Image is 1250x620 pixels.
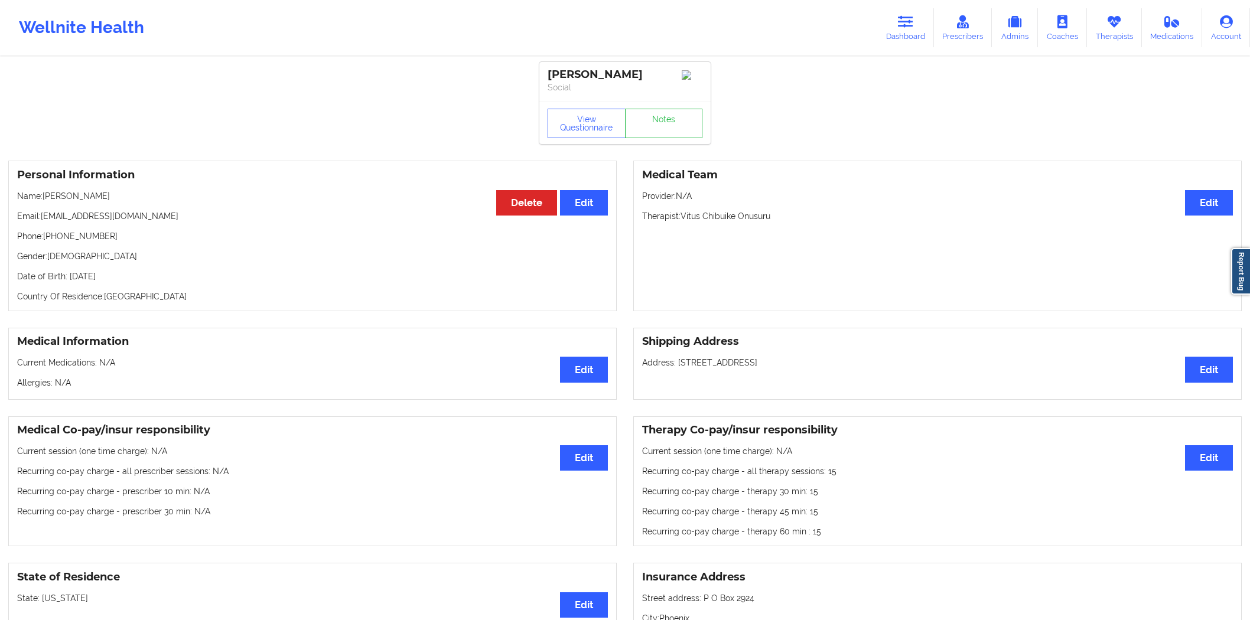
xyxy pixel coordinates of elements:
[560,592,608,618] button: Edit
[17,485,608,497] p: Recurring co-pay charge - prescriber 10 min : N/A
[642,335,1233,348] h3: Shipping Address
[17,291,608,302] p: Country Of Residence: [GEOGRAPHIC_DATA]
[17,592,608,604] p: State: [US_STATE]
[642,445,1233,457] p: Current session (one time charge): N/A
[642,190,1233,202] p: Provider: N/A
[17,168,608,182] h3: Personal Information
[1202,8,1250,47] a: Account
[17,210,608,222] p: Email: [EMAIL_ADDRESS][DOMAIN_NAME]
[625,109,703,138] a: Notes
[17,357,608,368] p: Current Medications: N/A
[1185,357,1233,382] button: Edit
[642,423,1233,437] h3: Therapy Co-pay/insur responsibility
[1087,8,1142,47] a: Therapists
[642,210,1233,222] p: Therapist: Vitus Chibuike Onusuru
[17,250,608,262] p: Gender: [DEMOGRAPHIC_DATA]
[17,230,608,242] p: Phone: [PHONE_NUMBER]
[1185,190,1233,216] button: Edit
[1142,8,1203,47] a: Medications
[560,190,608,216] button: Edit
[642,570,1233,584] h3: Insurance Address
[496,190,557,216] button: Delete
[642,526,1233,537] p: Recurring co-pay charge - therapy 60 min : 15
[642,168,1233,182] h3: Medical Team
[642,465,1233,477] p: Recurring co-pay charge - all therapy sessions : 15
[642,357,1233,368] p: Address: [STREET_ADDRESS]
[548,109,626,138] button: View Questionnaire
[992,8,1038,47] a: Admins
[877,8,934,47] a: Dashboard
[1231,248,1250,295] a: Report Bug
[17,423,608,437] h3: Medical Co-pay/insur responsibility
[642,505,1233,517] p: Recurring co-pay charge - therapy 45 min : 15
[17,570,608,584] h3: State of Residence
[17,505,608,517] p: Recurring co-pay charge - prescriber 30 min : N/A
[548,68,702,81] div: [PERSON_NAME]
[642,592,1233,604] p: Street address: P O Box 2924
[560,357,608,382] button: Edit
[548,81,702,93] p: Social
[1185,445,1233,471] button: Edit
[17,270,608,282] p: Date of Birth: [DATE]
[17,190,608,202] p: Name: [PERSON_NAME]
[17,445,608,457] p: Current session (one time charge): N/A
[560,445,608,471] button: Edit
[17,335,608,348] h3: Medical Information
[1038,8,1087,47] a: Coaches
[642,485,1233,497] p: Recurring co-pay charge - therapy 30 min : 15
[934,8,992,47] a: Prescribers
[682,70,702,80] img: Image%2Fplaceholer-image.png
[17,465,608,477] p: Recurring co-pay charge - all prescriber sessions : N/A
[17,377,608,389] p: Allergies: N/A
